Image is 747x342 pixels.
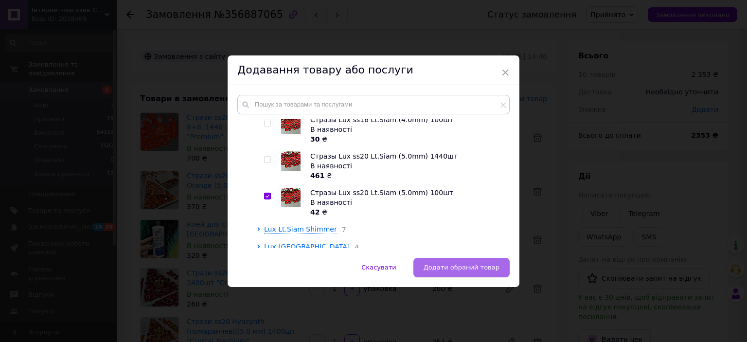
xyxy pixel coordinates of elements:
span: Додати обраний товар [424,264,499,271]
span: 4 [350,243,359,251]
img: Стразы Lux ss16 Lt.Siam (4.0mm) 100шт [281,115,301,134]
b: 30 [310,135,320,143]
img: Стразы Lux ss20 Lt.Siam (5.0mm) 1440шт [281,151,301,171]
span: Стразы Lux ss20 Lt.Siam (5.0mm) 1440шт [310,152,458,160]
div: Додавання товару або послуги [228,55,519,85]
div: В наявності [310,125,504,134]
button: Скасувати [351,258,406,277]
input: Пошук за товарами та послугами [237,95,510,114]
img: Стразы Lux ss20 Lt.Siam (5.0mm) 100шт [281,188,301,207]
div: ₴ [310,207,504,217]
span: Lux Lt.Siam Shimmer [264,225,337,233]
span: Lux [GEOGRAPHIC_DATA] [264,243,350,251]
div: В наявності [310,161,504,171]
button: Додати обраний товар [413,258,510,277]
span: Стразы Lux ss20 Lt.Siam (5.0mm) 100шт [310,189,453,197]
span: Стразы Lux ss16 Lt.Siam (4.0mm) 100шт [310,116,453,124]
span: Скасувати [361,264,396,271]
b: 461 [310,172,324,180]
span: × [501,64,510,81]
span: 7 [337,226,346,234]
div: ₴ [310,171,504,180]
b: 42 [310,208,320,216]
div: В наявності [310,198,504,207]
div: ₴ [310,134,504,144]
